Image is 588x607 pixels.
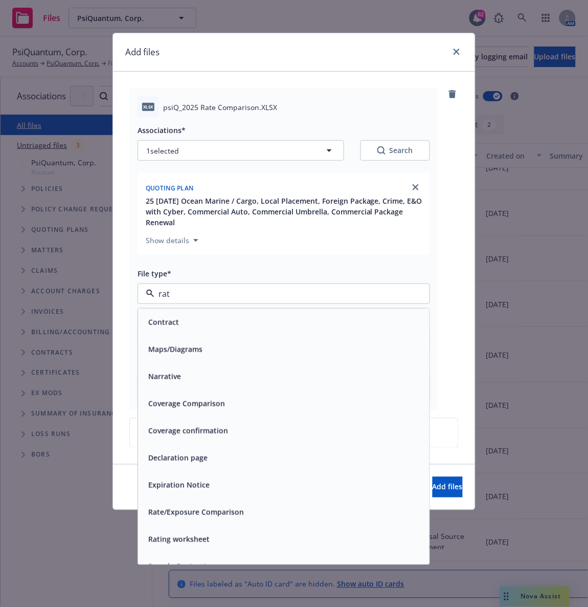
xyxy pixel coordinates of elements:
[142,103,154,111] span: XLSX
[125,46,160,59] h1: Add files
[138,269,171,278] span: File type*
[148,534,210,545] button: Rating worksheet
[138,140,344,161] button: 1selected
[148,344,202,355] button: Maps/Diagrams
[148,480,210,490] button: Expiration Notice
[146,184,194,192] span: Quoting plan
[129,418,459,448] div: Upload new files
[138,125,186,135] span: Associations*
[154,288,409,300] input: Filter by keyword
[433,482,463,492] span: Add files
[446,88,459,100] a: remove
[146,196,424,228] button: 25 [DATE] Ocean Marine / Cargo, Local Placement, Foreign Package, Crime, E&O with Cyber, Commerci...
[148,561,207,572] button: Sample Contract
[410,181,422,193] a: close
[163,102,277,113] span: psiQ_2025 Rate Comparison.XLSX
[360,140,430,161] button: SearchSearch
[148,371,181,382] button: Narrative
[433,477,463,497] button: Add files
[142,234,202,247] button: Show details
[377,145,413,156] div: Search
[148,425,228,436] button: Coverage confirmation
[148,452,208,463] button: Declaration page
[148,398,225,409] button: Coverage Comparison
[148,317,179,328] button: Contract
[450,46,463,58] a: close
[377,146,386,155] svg: Search
[146,145,179,156] span: 1 selected
[148,507,244,517] button: Rate/Exposure Comparison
